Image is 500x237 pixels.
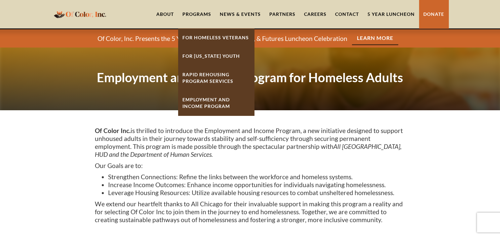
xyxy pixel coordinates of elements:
a: Learn More [352,32,398,45]
a: Employment And Income Program [178,90,254,116]
nav: Programs [178,28,254,116]
a: home [52,6,108,22]
strong: Of Color Inc. [95,127,131,134]
a: For Homeless Veterans [178,28,254,47]
li: Leverage Housing Resources: Utilize available housing resources to combat unsheltered homelessness. [108,189,405,197]
p: is thrilled to introduce the Employment and Income Program, a new initiative designed to support ... [95,127,405,158]
div: Programs [182,11,211,17]
p: Our Goals are to: [95,162,405,170]
a: Rapid ReHousing Program Services [178,65,254,90]
strong: Employment and Income Program for Homeless Adults [97,70,403,85]
p: We extend our heartfelt thanks to All Chicago for their invaluable support in making this program... [95,200,405,224]
em: All [GEOGRAPHIC_DATA], HUD and the Department of Human Services. [95,143,402,158]
li: Increase Income Outcomes: Enhance income opportunities for individuals navigating homelessness. [108,181,405,189]
p: Of Color, Inc. Presents the 5 Years Forward Jobs, Homes, & Futures Luncheon Celebration [97,35,347,43]
a: For [US_STATE] Youth [178,47,254,65]
li: Strengthen Connections: Refine the links between the workforce and homeless systems. [108,173,405,181]
strong: Rapid ReHousing Program Services [182,72,233,84]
